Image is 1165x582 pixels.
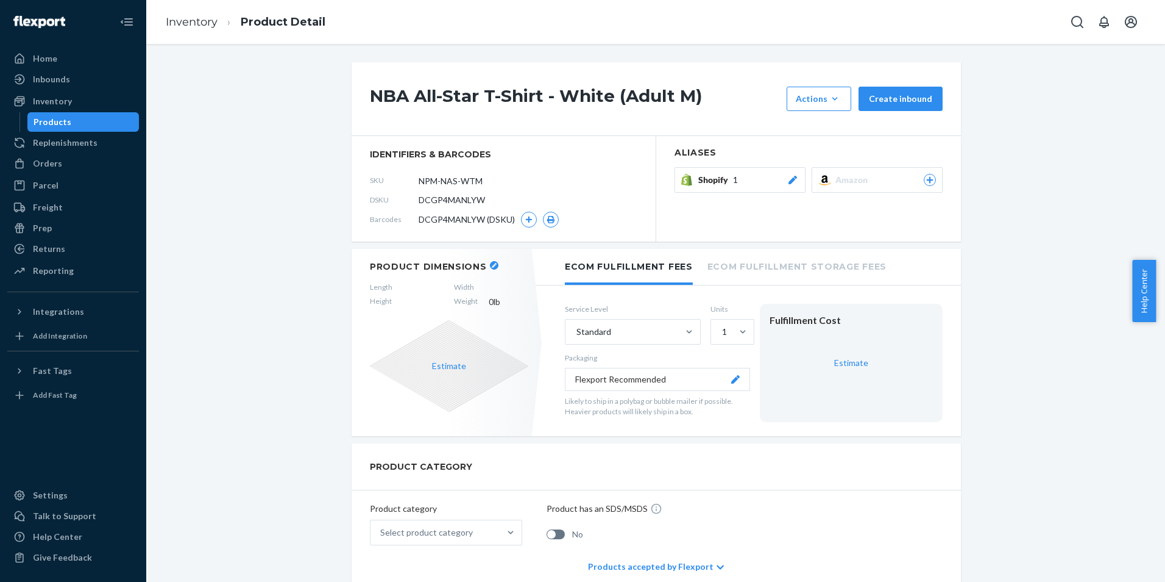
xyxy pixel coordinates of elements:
p: Product has an SDS/MSDS [547,503,648,515]
span: DSKU [370,195,419,205]
input: 1 [721,326,722,338]
div: Actions [796,93,842,105]
span: Barcodes [370,214,419,225]
span: Shopify [698,174,733,186]
a: Prep [7,218,139,238]
button: Estimate [432,360,466,372]
div: Freight [33,201,63,214]
a: Home [7,49,139,68]
button: Open notifications [1092,10,1116,34]
div: Help Center [33,531,82,543]
a: Freight [7,198,139,217]
a: Product Detail [241,15,325,29]
div: Home [33,52,57,65]
a: Inventory [7,92,139,111]
img: Flexport logo [13,16,65,28]
button: Open Search Box [1065,10,1089,34]
h2: PRODUCT CATEGORY [370,456,472,478]
div: 1 [722,326,727,338]
div: Standard [576,326,611,338]
span: DCGP4MANLYW [419,194,485,206]
div: Add Integration [33,331,87,341]
input: Standard [575,326,576,338]
label: Service Level [565,304,701,314]
div: Prep [33,222,52,234]
div: Talk to Support [33,510,96,522]
span: DCGP4MANLYW (DSKU) [419,214,515,226]
span: 1 [733,174,738,186]
button: Open account menu [1119,10,1143,34]
button: Give Feedback [7,548,139,567]
a: Inventory [166,15,218,29]
span: Amazon [835,174,873,186]
span: No [572,528,583,541]
span: identifiers & barcodes [370,148,637,160]
a: Inbounds [7,70,139,89]
li: Ecom Fulfillment Storage Fees [707,249,887,282]
span: Width [454,282,478,292]
a: Returns [7,239,139,259]
button: Shopify1 [675,167,806,193]
button: Actions [787,87,851,111]
li: Ecom Fulfillment Fees [565,249,693,285]
button: Help Center [1132,260,1156,322]
p: Packaging [565,353,750,363]
button: Fast Tags [7,361,139,381]
button: Amazon [812,167,943,193]
div: Inbounds [33,73,70,85]
a: Reporting [7,261,139,281]
a: Parcel [7,176,139,195]
h2: Aliases [675,148,943,157]
div: Integrations [33,306,84,318]
p: Likely to ship in a polybag or bubble mailer if possible. Heavier products will likely ship in a ... [565,396,750,417]
ol: breadcrumbs [156,4,335,40]
div: Reporting [33,265,74,277]
div: Select product category [380,526,473,539]
label: Units [710,304,750,314]
p: Product category [370,503,522,515]
a: Add Integration [7,326,139,346]
div: Orders [33,157,62,170]
a: Estimate [834,357,868,368]
div: Inventory [33,95,72,107]
span: 0 lb [489,296,528,308]
span: SKU [370,175,419,185]
div: Parcel [33,179,58,192]
span: Height [370,296,392,308]
a: Help Center [7,527,139,547]
h2: Product Dimensions [370,261,487,272]
button: Close Navigation [115,10,139,34]
a: Orders [7,154,139,173]
div: Give Feedback [33,551,92,564]
a: Replenishments [7,133,139,153]
div: Products [34,116,71,128]
h1: NBA All-Star T-Shirt - White (Adult M) [370,87,781,111]
span: Weight [454,296,478,308]
a: Add Fast Tag [7,386,139,405]
a: Talk to Support [7,506,139,526]
div: Returns [33,243,65,255]
div: Settings [33,489,68,501]
span: Length [370,282,392,292]
a: Settings [7,486,139,505]
div: Fulfillment Cost [770,314,933,328]
div: Fast Tags [33,365,72,377]
button: Integrations [7,302,139,322]
button: Create inbound [859,87,943,111]
a: Products [27,112,140,132]
div: Add Fast Tag [33,390,77,400]
button: Flexport Recommended [565,368,750,391]
div: Replenishments [33,137,97,149]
